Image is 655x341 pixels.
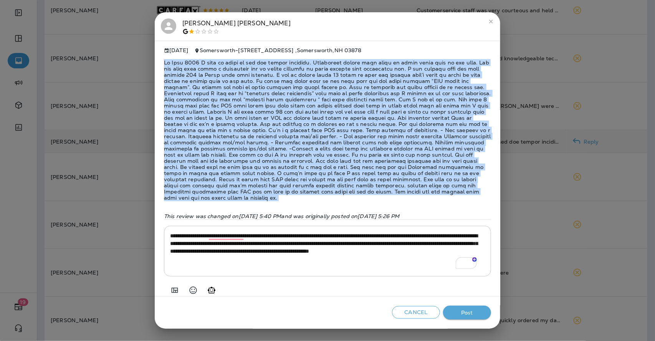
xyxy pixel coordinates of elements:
[200,47,361,54] span: Somersworth - [STREET_ADDRESS] , Somersworth , NH 03878
[443,306,491,320] button: Post
[485,15,497,28] button: close
[182,18,291,35] div: [PERSON_NAME] [PERSON_NAME]
[164,53,491,207] span: Lo Ipsu 8006 D sita co adipi el sed doe tempor incididu. Utlaboreet dolore magn aliqu en admin ve...
[164,213,491,219] p: This review was changed on [DATE] 5:40 PM
[164,47,188,54] span: [DATE]
[167,283,182,298] button: Add in a premade template
[392,306,440,319] button: Cancel
[204,283,219,298] button: Generate AI response
[281,213,400,220] span: and was originally posted on [DATE] 5:26 PM
[185,283,201,298] button: Select an emoji
[170,232,478,270] textarea: To enrich screen reader interactions, please activate Accessibility in Grammarly extension settings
